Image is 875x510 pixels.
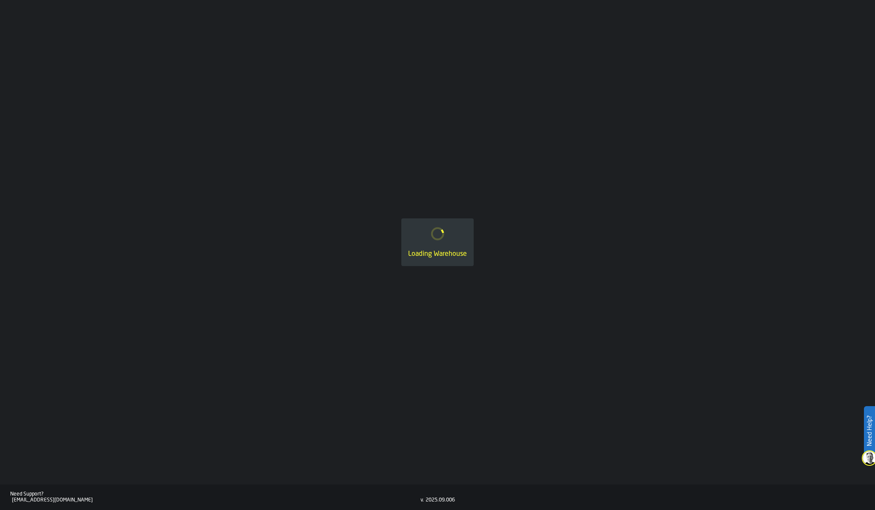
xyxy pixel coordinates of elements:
[420,497,424,503] div: v.
[426,497,455,503] div: 2025.09.006
[12,497,420,503] div: [EMAIL_ADDRESS][DOMAIN_NAME]
[10,491,420,497] div: Need Support?
[408,249,467,259] div: Loading Warehouse
[10,491,420,503] a: Need Support?[EMAIL_ADDRESS][DOMAIN_NAME]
